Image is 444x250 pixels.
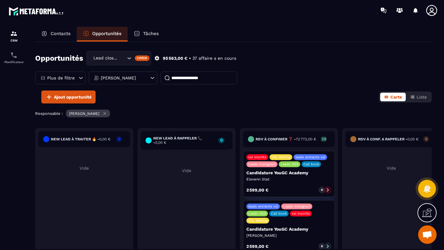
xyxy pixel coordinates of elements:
h6: New lead à RAPPELER 📞 - [153,136,215,145]
p: 2 599,00 € [246,188,269,192]
p: Planificateur [2,60,26,64]
p: Vide [141,168,232,173]
p: leads entrants vsl [295,155,325,159]
span: 0,00 € [407,137,418,141]
p: 0 [321,244,323,248]
a: Contacts [35,27,77,42]
p: 37 affaire s en cours [192,55,236,61]
p: Contacts [51,31,71,36]
p: Opportunités [92,31,121,36]
p: • [189,55,191,61]
p: Call book [271,212,287,216]
span: Carte [390,95,402,99]
p: Responsable : [35,111,63,116]
p: vsl inscrits [292,212,310,216]
img: scheduler [10,51,18,59]
a: schedulerschedulerPlanificateur [2,47,26,68]
span: 0,00 € [155,140,166,145]
p: VSL Mailing [271,155,290,159]
div: Ouvrir le chat [418,225,437,244]
span: Lead closing [92,55,119,62]
p: [PERSON_NAME] [69,111,99,116]
p: Leads ADS [248,212,266,216]
p: [PERSON_NAME] [246,233,331,238]
button: Liste [406,93,430,101]
p: 0 [423,137,429,141]
span: Ajout opportunité [54,94,92,100]
p: Vide [345,166,437,171]
p: 2 599,00 € [246,244,269,248]
p: VSL Mailing [248,219,267,223]
p: Tâches [143,31,159,36]
p: Leads ADS [281,162,298,166]
span: 72 772,00 € [296,137,316,141]
p: vsl inscrits [248,155,266,159]
div: Créer [135,55,150,61]
p: Candidature YouGC Academy [246,170,331,175]
p: 28 [321,137,327,141]
h6: RDV à confimer ❓ - [256,137,316,141]
p: leads entrants vsl [248,204,278,208]
span: Liste [417,95,427,99]
img: logo [9,6,64,17]
button: Ajout opportunité [41,91,96,103]
h2: Opportunités [35,52,83,64]
p: 0 [116,137,122,141]
p: Call book [303,162,319,166]
img: formation [10,30,18,37]
button: Carte [380,93,406,101]
div: Search for option [86,51,151,65]
p: Candidature YouGC Academy [246,227,331,232]
p: Leads Instagram [248,162,276,166]
input: Search for option [119,55,125,62]
p: Plus de filtre [47,76,75,80]
h6: New lead à traiter 🔥 - [51,137,110,141]
p: 0 [218,138,224,142]
a: Opportunités [77,27,128,42]
p: [PERSON_NAME] [101,76,136,80]
h6: RDV à conf. A RAPPELER - [358,137,418,141]
p: CRM [2,39,26,42]
p: 95 563,00 € [163,55,187,61]
a: formationformationCRM [2,25,26,47]
p: Elevenn Stat [246,177,331,182]
p: Vide [38,166,130,171]
span: 0,00 € [99,137,110,141]
a: Tâches [128,27,165,42]
p: Leads Instagram [283,204,310,208]
p: 0 [321,188,323,192]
